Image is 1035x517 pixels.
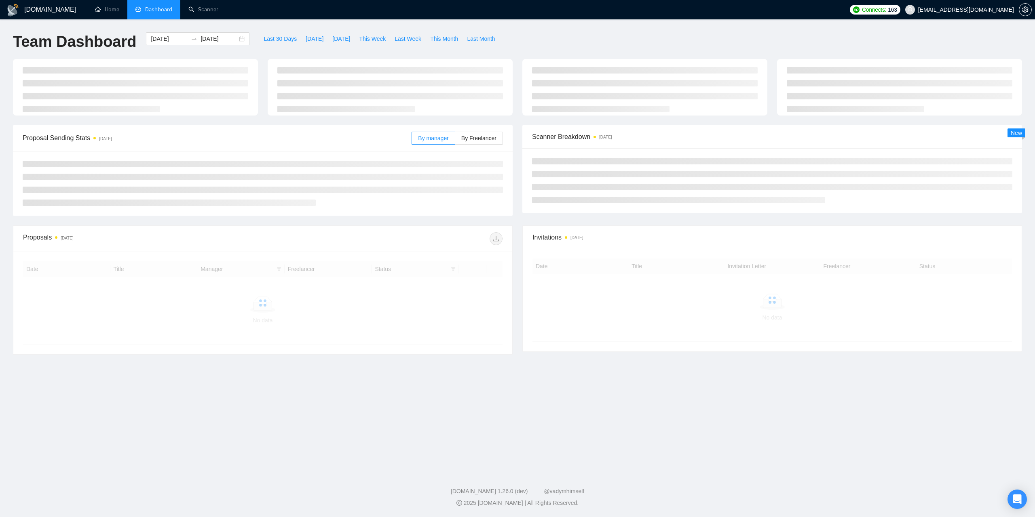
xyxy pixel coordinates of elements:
[61,236,73,240] time: [DATE]
[264,34,297,43] span: Last 30 Days
[23,133,412,143] span: Proposal Sending Stats
[145,6,172,13] span: Dashboard
[306,34,323,43] span: [DATE]
[259,32,301,45] button: Last 30 Days
[418,135,448,141] span: By manager
[13,32,136,51] h1: Team Dashboard
[467,34,495,43] span: Last Month
[570,235,583,240] time: [DATE]
[456,500,462,506] span: copyright
[6,499,1029,507] div: 2025 [DOMAIN_NAME] | All Rights Reserved.
[853,6,860,13] img: upwork-logo.png
[1019,6,1031,13] span: setting
[544,488,584,494] a: @vadymhimself
[191,36,197,42] span: to
[95,6,119,13] a: homeHome
[6,4,19,17] img: logo
[430,34,458,43] span: This Month
[888,5,897,14] span: 163
[461,135,496,141] span: By Freelancer
[151,34,188,43] input: Start date
[532,132,1012,142] span: Scanner Breakdown
[395,34,421,43] span: Last Week
[451,488,528,494] a: [DOMAIN_NAME] 1.26.0 (dev)
[1019,6,1032,13] a: setting
[599,135,612,139] time: [DATE]
[359,34,386,43] span: This Week
[426,32,463,45] button: This Month
[23,232,263,245] div: Proposals
[463,32,499,45] button: Last Month
[907,7,913,13] span: user
[188,6,218,13] a: searchScanner
[99,137,112,141] time: [DATE]
[355,32,390,45] button: This Week
[301,32,328,45] button: [DATE]
[1019,3,1032,16] button: setting
[390,32,426,45] button: Last Week
[135,6,141,12] span: dashboard
[332,34,350,43] span: [DATE]
[328,32,355,45] button: [DATE]
[201,34,237,43] input: End date
[191,36,197,42] span: swap-right
[1011,130,1022,136] span: New
[862,5,886,14] span: Connects:
[1008,490,1027,509] div: Open Intercom Messenger
[532,232,1012,242] span: Invitations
